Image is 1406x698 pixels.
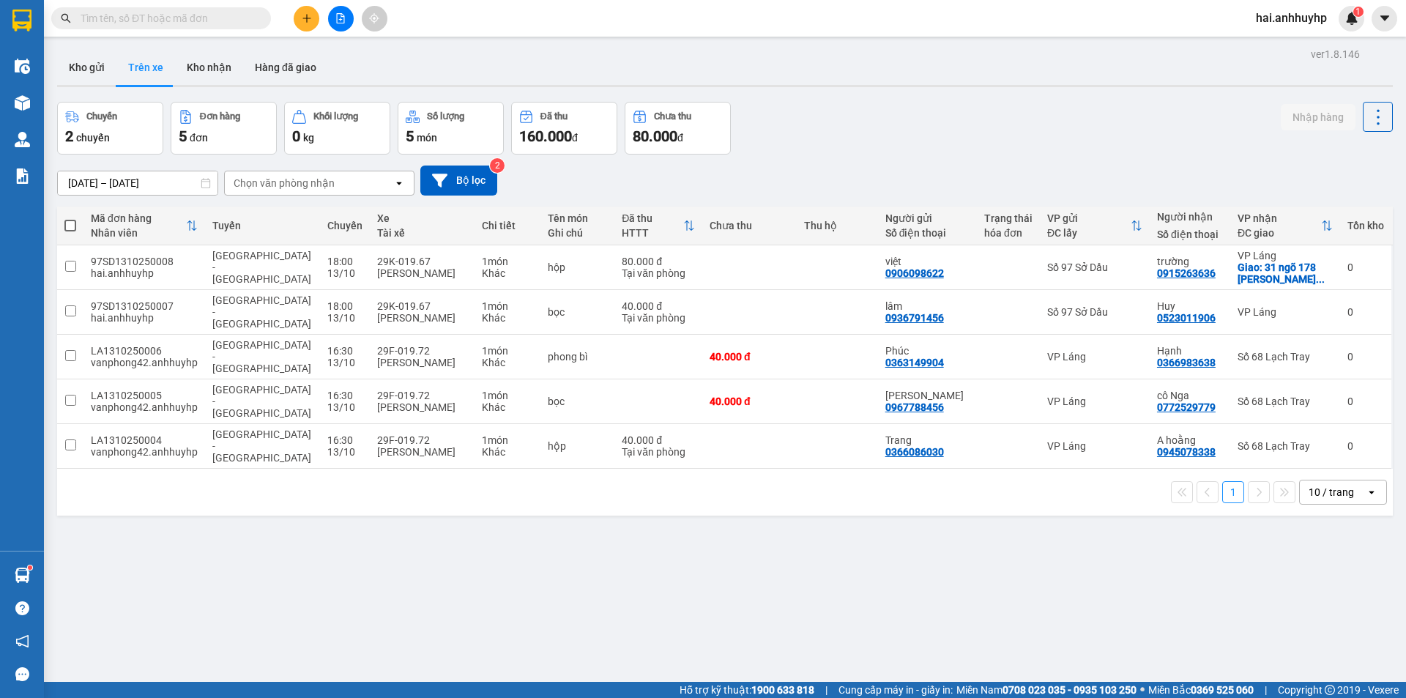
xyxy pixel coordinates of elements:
[362,6,387,31] button: aim
[633,127,677,145] span: 80.000
[677,132,683,144] span: đ
[1345,12,1358,25] img: icon-new-feature
[1157,267,1216,279] div: 0915263636
[885,401,944,413] div: 0967788456
[482,267,532,279] div: Khác
[91,446,198,458] div: vanphong42.anhhuyhp
[294,6,319,31] button: plus
[1157,390,1223,401] div: cô Nga
[327,401,362,413] div: 13/10
[91,267,198,279] div: hai.anhhuyhp
[622,446,695,458] div: Tại văn phòng
[1230,207,1340,245] th: Toggle SortBy
[116,50,175,85] button: Trên xe
[58,171,217,195] input: Select a date range.
[482,312,532,324] div: Khác
[179,127,187,145] span: 5
[86,111,117,122] div: Chuyến
[327,434,362,446] div: 16:30
[548,261,608,273] div: hộp
[625,102,731,155] button: Chưa thu80.000đ
[1157,345,1223,357] div: Hạnh
[885,227,970,239] div: Số điện thoại
[548,306,608,318] div: bọc
[377,312,467,324] div: [PERSON_NAME]
[15,59,30,74] img: warehouse-icon
[313,111,358,122] div: Khối lượng
[622,227,683,239] div: HTTT
[15,568,30,583] img: warehouse-icon
[212,339,311,374] span: [GEOGRAPHIC_DATA] - [GEOGRAPHIC_DATA]
[377,227,467,239] div: Tài xế
[377,212,467,224] div: Xe
[175,50,243,85] button: Kho nhận
[622,300,695,312] div: 40.000 đ
[482,401,532,413] div: Khác
[825,682,827,698] span: |
[984,212,1033,224] div: Trạng thái
[710,220,789,231] div: Chưa thu
[1325,685,1335,695] span: copyright
[885,256,970,267] div: việt
[710,396,789,407] div: 40.000 đ
[548,396,608,407] div: bọc
[1347,306,1384,318] div: 0
[83,63,209,115] span: Chuyển phát nhanh: [GEOGRAPHIC_DATA] - [GEOGRAPHIC_DATA]
[540,111,568,122] div: Đã thu
[1238,396,1333,407] div: Số 68 Lạch Tray
[1157,312,1216,324] div: 0523011906
[1003,684,1137,696] strong: 0708 023 035 - 0935 103 250
[614,207,702,245] th: Toggle SortBy
[377,300,467,312] div: 29K-019.67
[15,95,30,111] img: warehouse-icon
[91,212,186,224] div: Mã đơn hàng
[212,294,311,330] span: [GEOGRAPHIC_DATA] - [GEOGRAPHIC_DATA]
[1238,212,1321,224] div: VP nhận
[65,127,73,145] span: 2
[1238,306,1333,318] div: VP Láng
[91,401,198,413] div: vanphong42.anhhuyhp
[15,601,29,615] span: question-circle
[212,220,313,231] div: Tuyến
[1047,351,1142,363] div: VP Láng
[1191,684,1254,696] strong: 0369 525 060
[1238,351,1333,363] div: Số 68 Lạch Tray
[15,168,30,184] img: solution-icon
[622,267,695,279] div: Tại văn phòng
[377,401,467,413] div: [PERSON_NAME]
[1047,227,1131,239] div: ĐC lấy
[482,256,532,267] div: 1 món
[377,267,467,279] div: [PERSON_NAME]
[91,256,198,267] div: 97SD1310250008
[1047,440,1142,452] div: VP Láng
[548,212,608,224] div: Tên món
[212,384,311,419] span: [GEOGRAPHIC_DATA] - [GEOGRAPHIC_DATA]
[91,357,198,368] div: vanphong42.anhhuyhp
[377,434,467,446] div: 29F-019.72
[885,390,970,401] div: Vũ
[482,220,532,231] div: Chi tiết
[398,102,504,155] button: Số lượng5món
[327,357,362,368] div: 13/10
[76,132,110,144] span: chuyến
[885,446,944,458] div: 0366086030
[327,267,362,279] div: 13/10
[327,345,362,357] div: 16:30
[572,132,578,144] span: đ
[1238,261,1333,285] div: Giao: 31 ngõ 178 Nguyễn Lương Bằng, Quang Trung, Đống Đa, Hà Nội, Việt Nam
[984,227,1033,239] div: hóa đơn
[1157,401,1216,413] div: 0772529779
[482,446,532,458] div: Khác
[548,227,608,239] div: Ghi chú
[377,256,467,267] div: 29K-019.67
[1157,446,1216,458] div: 0945078338
[91,12,201,59] strong: CHUYỂN PHÁT NHANH VIP ANH HUY
[1047,396,1142,407] div: VP Láng
[15,667,29,681] span: message
[61,13,71,23] span: search
[327,312,362,324] div: 13/10
[91,390,198,401] div: LA1310250005
[393,177,405,189] svg: open
[680,682,814,698] span: Hỗ trợ kỹ thuật:
[482,300,532,312] div: 1 món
